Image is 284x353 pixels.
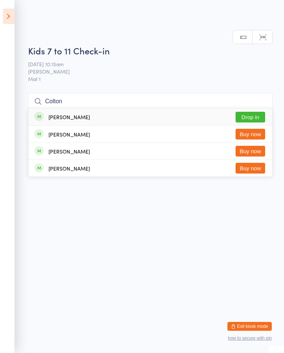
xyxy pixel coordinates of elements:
button: how to secure with pin [228,336,272,341]
span: [DATE] 10:15am [28,60,261,68]
span: [PERSON_NAME] [28,68,261,75]
div: [PERSON_NAME] [48,131,90,137]
button: Drop in [236,112,265,122]
div: [PERSON_NAME] [48,165,90,171]
span: Mat 1 [28,75,273,83]
div: [PERSON_NAME] [48,114,90,120]
button: Buy now [236,146,265,157]
button: Buy now [236,129,265,139]
div: [PERSON_NAME] [48,148,90,154]
button: Exit kiosk mode [227,322,272,331]
h2: Kids 7 to 11 Check-in [28,44,273,57]
button: Buy now [236,163,265,174]
input: Search [28,93,273,110]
